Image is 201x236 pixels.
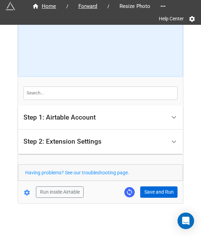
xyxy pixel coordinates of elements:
a: Forward [71,2,105,10]
div: Step 1: Airtable Account [23,114,96,121]
div: Step 1: Airtable Account [18,105,183,130]
img: miniextensions-icon.73ae0678.png [6,1,15,11]
li: / [66,3,68,10]
button: Save and Run [140,186,178,198]
nav: breadcrumb [25,2,157,10]
div: Open Intercom Messenger [178,213,194,229]
a: Help Center [154,12,189,25]
a: Having problems? See our troubleshooting page. [25,170,129,175]
div: Home [32,2,56,10]
div: Step 2: Extension Settings [18,130,183,154]
div: Step 2: Extension Settings [23,138,102,145]
span: Resize Photo [115,2,155,10]
input: Search... [23,86,178,100]
a: Home [25,2,64,10]
button: Run inside Airtable [36,186,84,198]
li: / [107,3,109,10]
span: Forward [74,2,102,10]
